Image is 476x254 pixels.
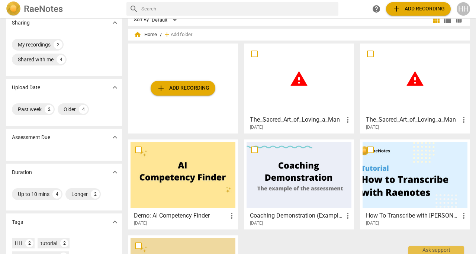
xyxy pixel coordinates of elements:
h3: How To Transcribe with RaeNotes [366,211,459,220]
button: Show more [109,17,120,28]
h3: The_Sacred_Art_of_Loving_a_Man [366,115,459,124]
p: Assessment Due [12,134,50,141]
a: The_Sacred_Art_of_Loving_a_Man[DATE] [363,46,467,130]
span: expand_more [110,168,119,177]
div: HH [15,239,22,247]
span: view_module [432,16,441,25]
div: 2 [45,105,54,114]
img: Logo [6,1,21,16]
span: warning [406,70,424,88]
span: more_vert [227,211,236,220]
div: 4 [57,55,65,64]
span: Add recording [392,4,445,13]
div: 2 [25,239,33,247]
p: Tags [12,218,23,226]
button: Show more [109,167,120,178]
p: Upload Date [12,84,40,91]
div: Sort By [134,17,149,23]
div: Default [152,14,179,26]
span: more_vert [459,115,468,124]
span: [DATE] [250,220,263,226]
span: add [157,84,165,93]
span: more_vert [459,211,468,220]
h2: RaeNotes [24,4,63,14]
span: expand_more [110,133,119,142]
span: [DATE] [134,220,147,226]
div: Longer [71,190,88,198]
h3: Demo: AI Competency Finder [134,211,227,220]
div: 2 [60,239,68,247]
span: Add folder [171,32,192,38]
div: tutorial [41,239,57,247]
span: view_list [443,16,452,25]
button: List view [442,15,453,26]
input: Search [141,3,335,15]
span: expand_more [110,18,119,27]
div: Shared with me [18,56,54,63]
span: warning [290,70,308,88]
h3: The_Sacred_Art_of_Loving_a_Man [250,115,343,124]
button: HH [457,2,470,16]
div: 4 [79,105,88,114]
div: Older [64,106,76,113]
a: How To Transcribe with [PERSON_NAME][DATE] [363,142,467,226]
span: more_vert [343,211,352,220]
div: Past week [18,106,42,113]
button: Tile view [431,15,442,26]
div: My recordings [18,41,51,48]
button: Upload [386,2,451,16]
span: Home [134,31,157,38]
span: expand_more [110,83,119,92]
span: [DATE] [250,124,263,131]
div: 4 [52,190,61,199]
span: table_chart [455,16,462,23]
div: Ask support [408,246,464,254]
span: expand_more [110,218,119,226]
h3: Coaching Demonstration (Example) [250,211,343,220]
button: Show more [109,216,120,228]
a: Demo: AI Competency Finder[DATE] [131,142,235,226]
p: Sharing [12,19,30,27]
span: add [392,4,401,13]
a: LogoRaeNotes [6,1,120,16]
div: Up to 10 mins [18,190,49,198]
button: Upload [151,81,215,96]
a: Help [370,2,383,16]
span: [DATE] [366,220,379,226]
button: Show more [109,132,120,143]
a: Coaching Demonstration (Example)[DATE] [247,142,351,226]
span: / [160,32,162,38]
button: Table view [453,15,464,26]
p: Duration [12,168,32,176]
span: help [372,4,381,13]
span: more_vert [343,115,352,124]
button: Show more [109,82,120,93]
span: [DATE] [366,124,379,131]
a: The_Sacred_Art_of_Loving_a_Man[DATE] [247,46,351,130]
span: add [163,31,171,38]
span: home [134,31,141,38]
div: 2 [91,190,100,199]
span: Add recording [157,84,209,93]
span: search [129,4,138,13]
div: 2 [54,40,62,49]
